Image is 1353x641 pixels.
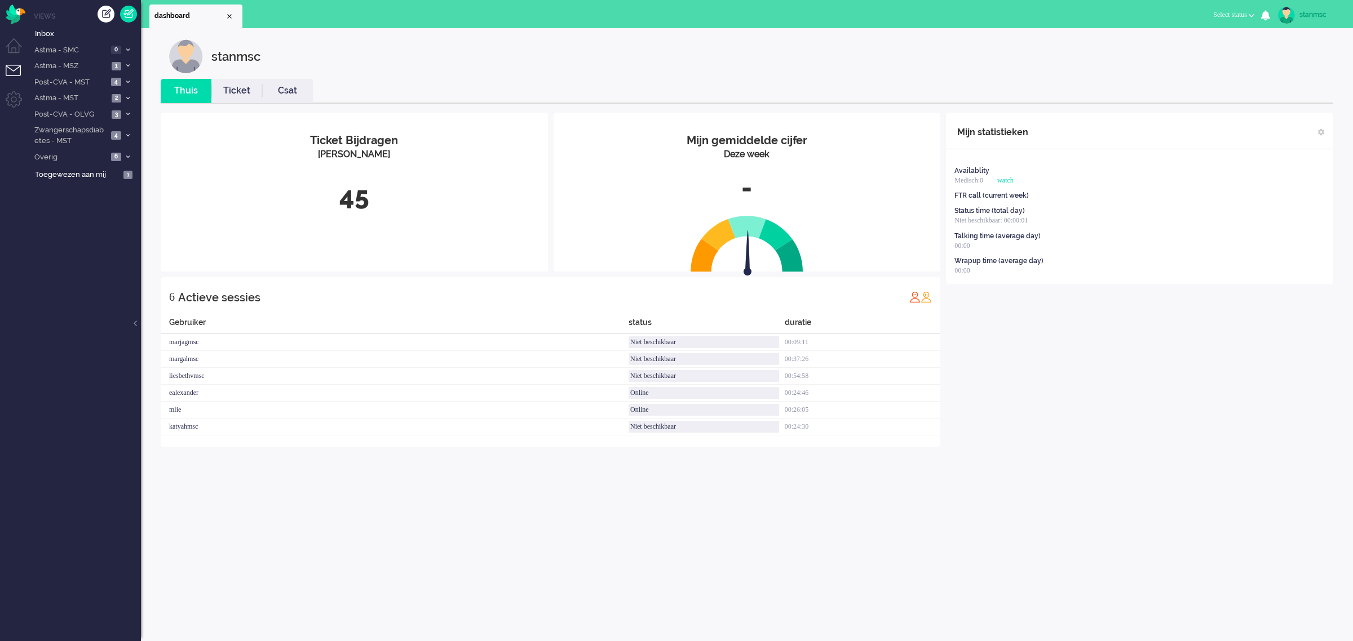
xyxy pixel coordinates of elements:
[161,334,629,351] div: marjagmsc
[161,368,629,385] div: liesbethvmsc
[562,132,932,149] div: Mijn gemiddelde cijfer
[562,148,932,161] div: Deze week
[161,79,211,103] li: Thuis
[211,84,262,97] a: Ticket
[169,39,203,73] img: customer.svg
[954,256,1044,266] div: Wrapup time (average day)
[6,91,31,117] li: Admin menu
[161,351,629,368] div: margalmsc
[33,77,108,88] span: Post-CVA - MST
[161,402,629,419] div: mlie
[169,286,175,308] div: 6
[785,385,941,402] div: 00:24:46
[120,6,137,23] a: Quick Ticket
[629,353,779,365] div: Niet beschikbaar
[33,152,108,163] span: Overig
[954,176,983,184] span: Medisch:0
[1213,11,1247,19] span: Select status
[111,131,121,140] span: 4
[149,5,242,28] li: Dashboard
[629,336,779,348] div: Niet beschikbaar
[35,170,120,180] span: Toegewezen aan mij
[6,65,31,90] li: Tickets menu
[33,45,108,56] span: Astma - SMC
[33,93,108,104] span: Astma - MST
[691,215,803,272] img: semi_circle.svg
[6,5,25,24] img: flow_omnibird.svg
[954,242,970,250] span: 00:00
[225,12,234,21] div: Close tab
[123,171,132,179] span: 1
[111,46,121,54] span: 0
[957,121,1028,144] div: Mijn statistieken
[954,191,1029,201] div: FTR call (current week)
[211,39,260,73] div: stanmsc
[178,286,260,309] div: Actieve sessies
[785,351,941,368] div: 00:37:26
[34,11,141,21] li: Views
[997,176,1014,184] span: watch
[785,334,941,351] div: 00:09:11
[111,153,121,161] span: 6
[909,291,921,302] img: profile_red.svg
[111,78,121,86] span: 4
[1206,7,1261,23] button: Select status
[161,84,211,97] a: Thuis
[161,419,629,435] div: katyahmsc
[921,291,932,302] img: profile_orange.svg
[154,11,225,21] span: dashboard
[785,368,941,385] div: 00:54:58
[1206,3,1261,28] li: Select status
[954,266,970,274] span: 00:00
[112,110,121,119] span: 3
[33,61,108,72] span: Astma - MSZ
[33,168,141,180] a: Toegewezen aan mij 1
[629,421,779,433] div: Niet beschikbaar
[98,6,114,23] div: Creëer ticket
[954,232,1041,241] div: Talking time (average day)
[562,170,932,207] div: -
[1278,7,1295,24] img: avatar
[33,125,108,146] span: Zwangerschapsdiabetes - MST
[33,109,108,120] span: Post-CVA - OLVG
[35,29,141,39] span: Inbox
[262,84,313,97] a: Csat
[723,230,772,278] img: arrow.svg
[6,7,25,16] a: Omnidesk
[629,387,779,399] div: Online
[629,404,779,416] div: Online
[1299,9,1342,20] div: stanmsc
[169,178,540,215] div: 45
[629,370,779,382] div: Niet beschikbaar
[785,317,941,334] div: duratie
[262,79,313,103] li: Csat
[6,38,31,64] li: Dashboard menu
[954,166,989,176] div: Availablity
[161,317,629,334] div: Gebruiker
[785,419,941,435] div: 00:24:30
[169,148,540,161] div: [PERSON_NAME]
[785,402,941,419] div: 00:26:05
[954,206,1025,216] div: Status time (total day)
[161,385,629,402] div: ealexander
[629,317,785,334] div: status
[112,62,121,70] span: 1
[112,94,121,103] span: 2
[954,216,1028,224] span: Niet beschikbaar: 00:00:01
[1276,7,1342,24] a: stanmsc
[211,79,262,103] li: Ticket
[169,132,540,149] div: Ticket Bijdragen
[33,27,141,39] a: Inbox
